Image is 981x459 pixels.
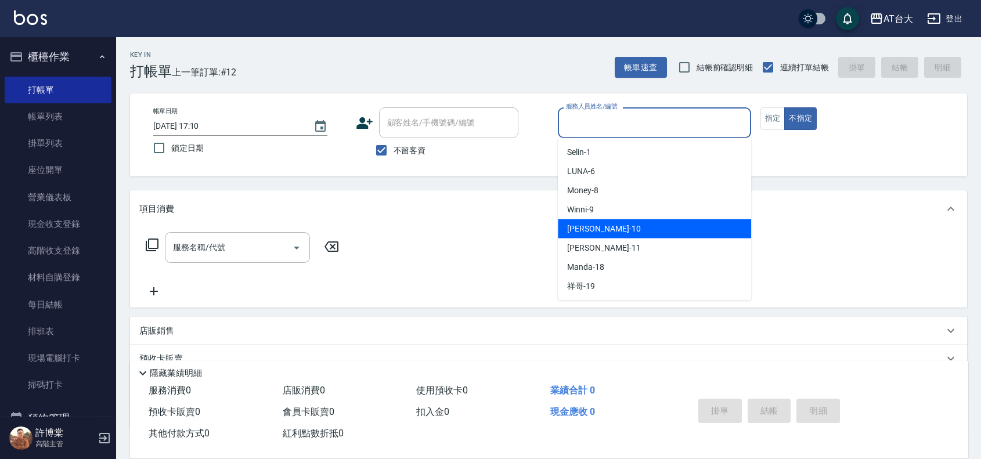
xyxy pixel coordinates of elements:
label: 帳單日期 [153,107,178,115]
a: 掛單列表 [5,130,111,157]
input: YYYY/MM/DD hh:mm [153,117,302,136]
p: 預收卡販賣 [139,353,183,365]
a: 打帳單 [5,77,111,103]
p: 高階主管 [35,439,95,449]
button: 登出 [922,8,967,30]
span: 鎖定日期 [171,142,204,154]
span: 使用預收卡 0 [416,385,468,396]
button: 預約管理 [5,403,111,433]
a: 帳單列表 [5,103,111,130]
span: 連續打單結帳 [780,62,829,74]
img: Logo [14,10,47,25]
div: 項目消費 [130,190,967,227]
span: 上一筆訂單:#12 [172,65,237,79]
div: 預收卡販賣 [130,345,967,373]
a: 現金收支登錄 [5,211,111,237]
button: 不指定 [784,107,817,130]
span: 業績合計 0 [550,385,595,396]
span: 店販消費 0 [283,385,325,396]
button: save [836,7,859,30]
div: 店販銷售 [130,317,967,345]
span: 服務消費 0 [149,385,191,396]
button: Open [287,238,306,257]
span: 不留客資 [394,144,426,157]
a: 掃碼打卡 [5,371,111,398]
span: 會員卡販賣 0 [283,406,334,417]
button: 帳單速查 [615,57,667,78]
h2: Key In [130,51,172,59]
a: 每日結帳 [5,291,111,318]
span: Money -8 [567,185,598,197]
button: 櫃檯作業 [5,42,111,72]
span: 扣入金 0 [416,406,449,417]
span: Winni -9 [567,204,594,216]
span: Selin -1 [567,146,591,158]
label: 服務人員姓名/編號 [566,102,617,111]
span: [PERSON_NAME] -11 [567,242,640,254]
p: 店販銷售 [139,325,174,337]
a: 營業儀表板 [5,184,111,211]
span: 現金應收 0 [550,406,595,417]
button: AT台大 [865,7,918,31]
span: LUNA -6 [567,165,595,178]
a: 排班表 [5,318,111,345]
p: 項目消費 [139,203,174,215]
a: 座位開單 [5,157,111,183]
img: Person [9,427,33,450]
button: 指定 [760,107,785,130]
span: 結帳前確認明細 [697,62,753,74]
p: 隱藏業績明細 [150,367,202,380]
a: 現場電腦打卡 [5,345,111,371]
span: 預收卡販賣 0 [149,406,200,417]
span: 祥哥 -19 [567,280,595,292]
a: 高階收支登錄 [5,237,111,264]
h3: 打帳單 [130,63,172,79]
h5: 許博棠 [35,427,95,439]
button: Choose date, selected date is 2025-08-18 [306,113,334,140]
div: AT台大 [883,12,913,26]
span: 其他付款方式 0 [149,428,210,439]
span: Manda -18 [567,261,604,273]
span: 紅利點數折抵 0 [283,428,344,439]
a: 材料自購登錄 [5,264,111,291]
span: [PERSON_NAME] -10 [567,223,640,235]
